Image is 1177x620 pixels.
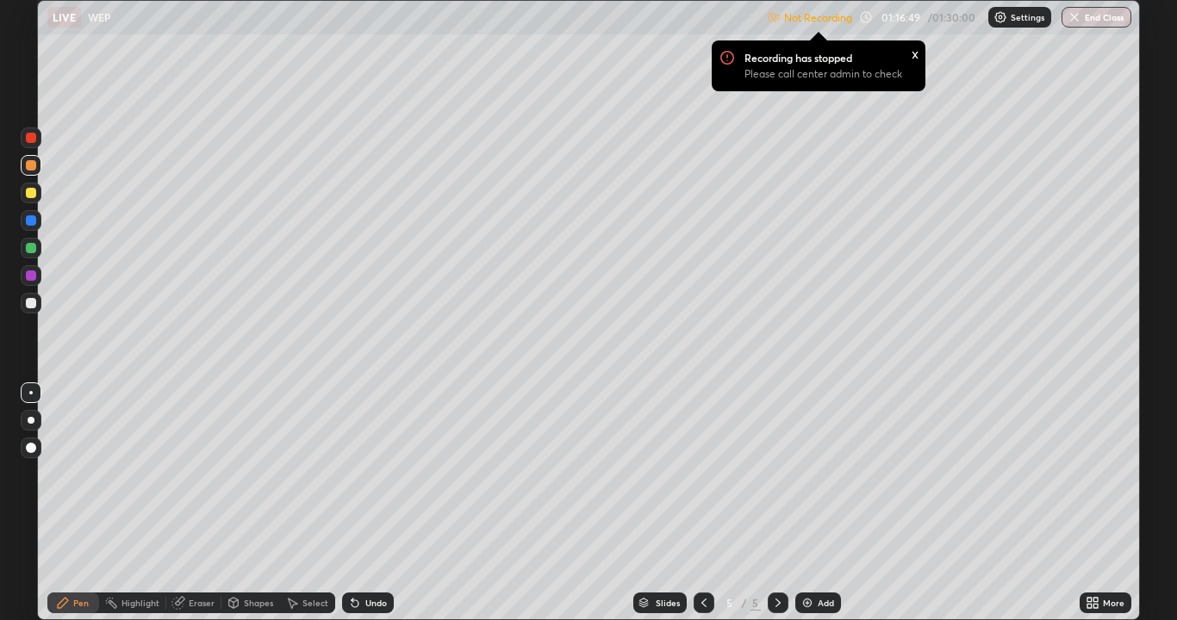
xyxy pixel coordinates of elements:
div: Pen [73,598,89,607]
img: end-class-cross [1068,10,1081,24]
p: Recording has stopped [744,51,852,65]
div: Slides [656,598,680,607]
div: Add [818,598,834,607]
img: not-recording.2f5abfab.svg [767,10,781,24]
div: Undo [365,598,387,607]
div: Highlight [121,598,159,607]
div: Eraser [189,598,215,607]
div: Select [302,598,328,607]
img: Recording Icon [720,49,734,65]
img: class-settings-icons [993,10,1007,24]
p: Not Recording [784,11,852,24]
img: add-slide-button [800,596,814,610]
div: x [912,44,919,62]
div: Shapes [244,598,273,607]
div: More [1103,598,1124,607]
div: / [742,598,747,608]
p: LIVE [53,10,76,24]
button: End Class [1062,7,1131,28]
p: Settings [1011,13,1044,22]
div: 5 [721,598,738,608]
p: Please call center admin to check [744,67,902,81]
div: 5 [750,595,761,611]
p: WEP [88,10,111,24]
